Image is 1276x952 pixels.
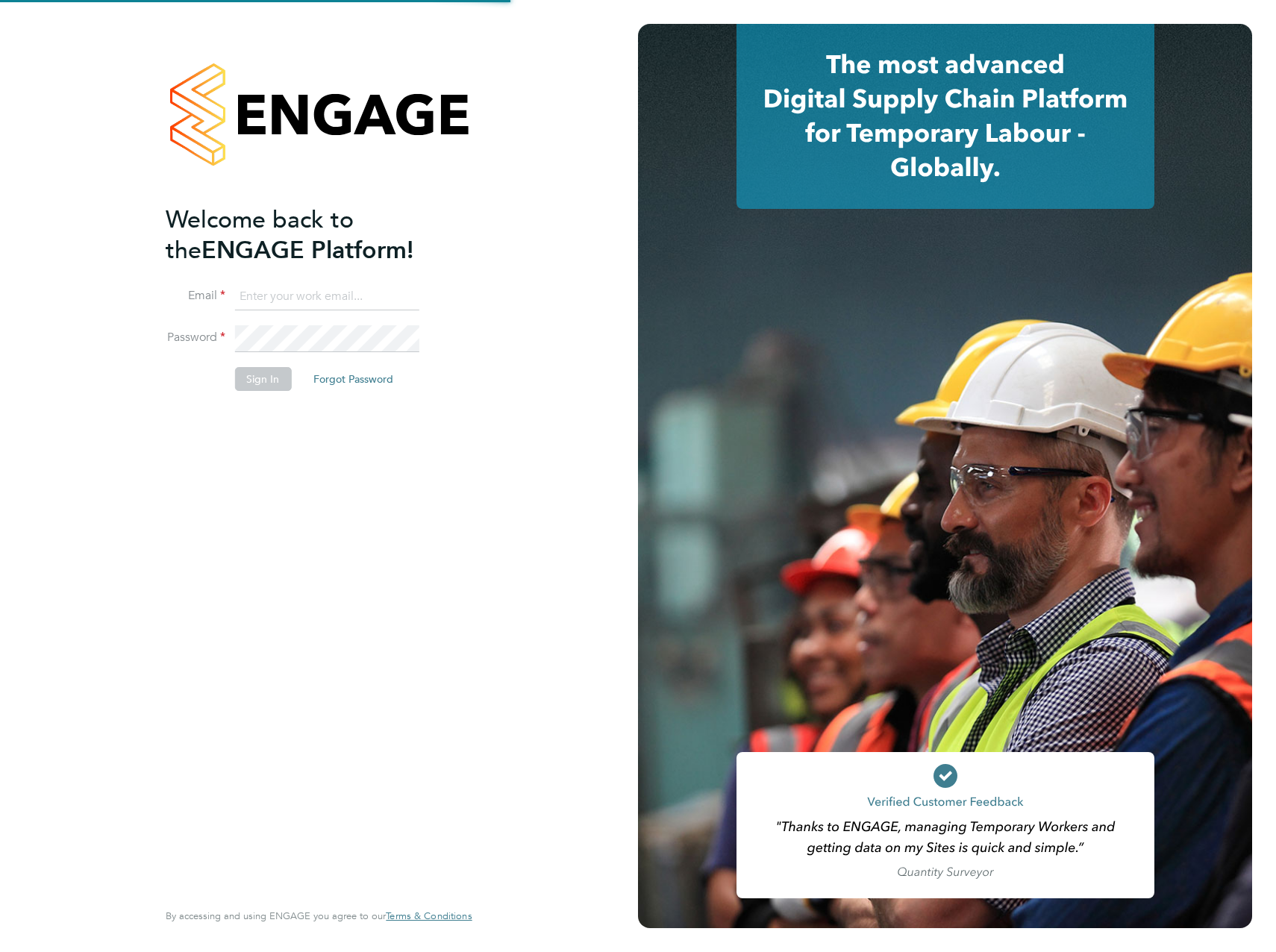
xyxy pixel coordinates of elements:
h2: ENGAGE Platform! [166,204,457,266]
span: By accessing and using ENGAGE you agree to our [166,909,472,922]
label: Email [166,288,225,304]
button: Sign In [234,367,291,391]
button: Forgot Password [301,367,405,391]
input: Enter your work email... [234,284,419,310]
label: Password [166,330,225,345]
span: Welcome back to the [166,205,354,265]
a: Terms & Conditions [386,910,472,922]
